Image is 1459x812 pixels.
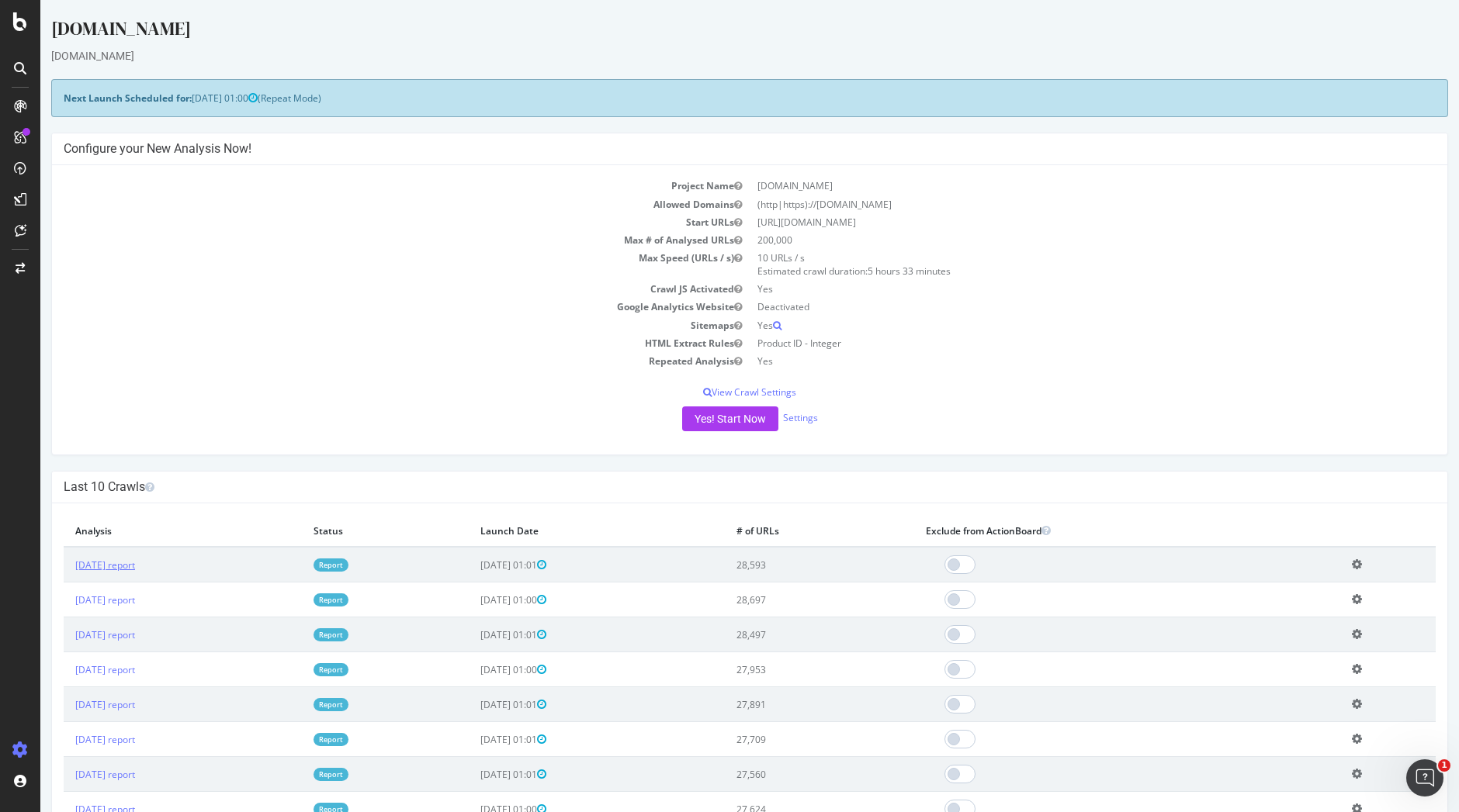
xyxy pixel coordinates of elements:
[684,757,874,792] td: 27,560
[23,249,709,280] td: Max Speed (URLs / s)
[684,652,874,687] td: 27,953
[709,195,1395,213] td: (http|https)://[DOMAIN_NAME]
[273,698,308,711] a: Report
[684,722,874,757] td: 27,709
[684,582,874,617] td: 28,697
[709,213,1395,231] td: [URL][DOMAIN_NAME]
[11,48,1408,64] div: [DOMAIN_NAME]
[743,411,778,424] a: Settings
[440,628,506,641] span: [DATE] 01:01
[709,334,1395,352] td: Product ID - Integer
[23,352,709,370] td: Repeated Analysis
[709,316,1395,334] td: Yes
[23,316,709,334] td: Sitemaps
[273,733,308,746] a: Report
[440,558,506,572] span: [DATE] 01:01
[23,334,709,352] td: HTML Extract Rules
[23,177,709,195] td: Project Name
[23,92,151,105] strong: Next Launch Scheduled for:
[23,280,709,298] td: Crawl JS Activated
[440,768,506,781] span: [DATE] 01:01
[35,593,95,606] a: [DATE] report
[23,213,709,231] td: Start URLs
[23,385,1395,399] p: View Crawl Settings
[709,298,1395,316] td: Deactivated
[273,663,308,676] a: Report
[273,768,308,781] a: Report
[874,515,1299,547] th: Exclude from ActionBoard
[262,515,428,547] th: Status
[11,79,1408,117] div: (Repeat Mode)
[709,231,1395,249] td: 200,000
[709,352,1395,370] td: Yes
[35,768,95,781] a: [DATE] report
[440,663,506,676] span: [DATE] 01:00
[684,687,874,722] td: 27,891
[35,733,95,746] a: [DATE] report
[35,628,95,641] a: [DATE] report
[35,698,95,711] a: [DATE] report
[11,16,1408,48] div: [DOMAIN_NAME]
[273,558,308,572] a: Report
[35,558,95,572] a: [DATE] report
[440,698,506,711] span: [DATE] 01:01
[684,515,874,547] th: # of URLs
[709,177,1395,195] td: [DOMAIN_NAME]
[23,195,709,213] td: Allowed Domains
[1406,759,1443,796] iframe: Intercom live chat
[23,231,709,249] td: Max # of Analysed URLs
[642,406,738,431] button: Yes! Start Now
[273,628,308,641] a: Report
[827,264,910,278] span: 5 hours 33 minutes
[709,280,1395,298] td: Yes
[684,617,874,652] td: 28,497
[23,298,709,316] td: Google Analytics Website
[151,92,217,105] span: [DATE] 01:00
[428,515,684,547] th: Launch Date
[23,515,262,547] th: Analysis
[684,547,874,582] td: 28,593
[709,249,1395,280] td: 10 URLs / s Estimated crawl duration:
[273,593,308,606] a: Report
[440,593,506,606] span: [DATE] 01:00
[23,141,1395,157] h4: Configure your New Analysis Now!
[23,479,1395,495] h4: Last 10 Crawls
[35,663,95,676] a: [DATE] report
[440,733,506,746] span: [DATE] 01:01
[1438,759,1450,772] span: 1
